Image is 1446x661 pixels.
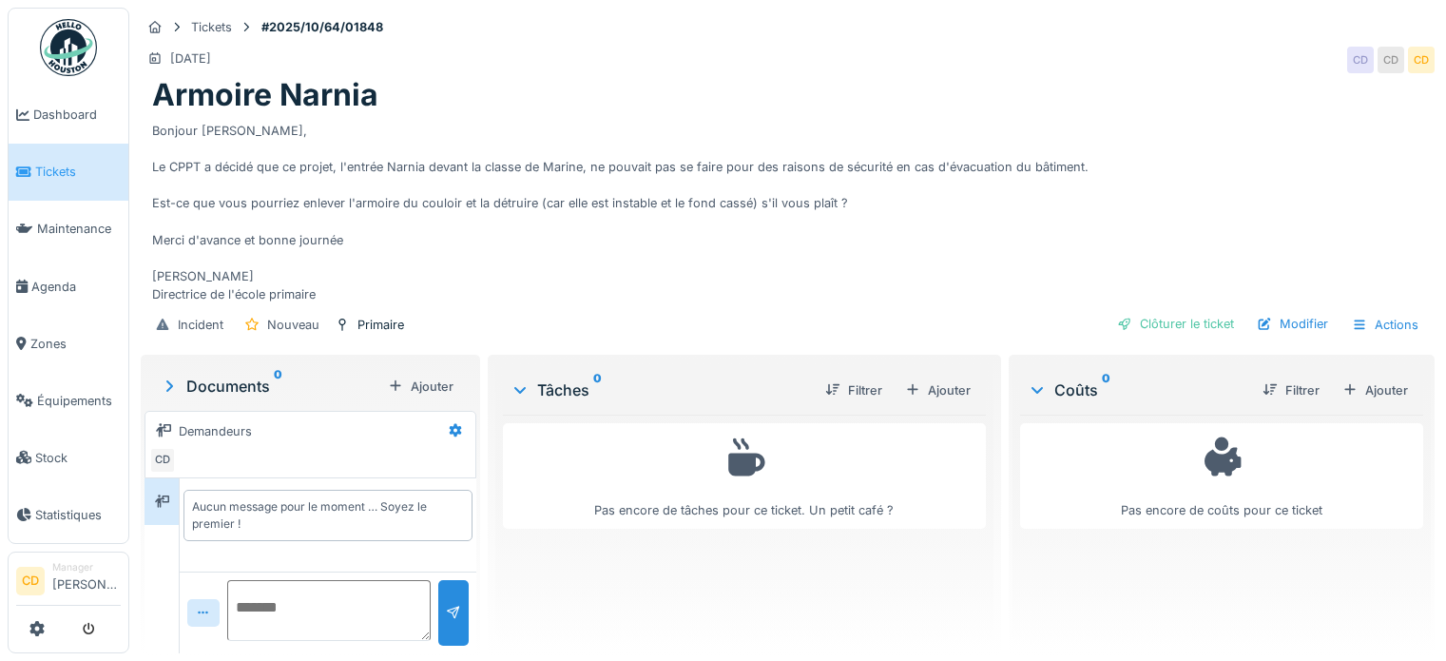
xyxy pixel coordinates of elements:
div: CD [1378,47,1404,73]
span: Stock [35,449,121,467]
div: Filtrer [1255,378,1327,403]
div: Modifier [1249,311,1336,337]
li: [PERSON_NAME] [52,560,121,601]
div: Documents [160,375,380,398]
span: Zones [30,335,121,353]
a: Statistiques [9,486,128,543]
div: CD [149,447,176,474]
div: [DATE] [170,49,211,68]
a: Stock [9,429,128,486]
div: Coûts [1028,379,1247,401]
strong: #2025/10/64/01848 [254,18,391,36]
li: CD [16,567,45,595]
div: Aucun message pour le moment … Soyez le premier ! [192,498,464,533]
div: Actions [1343,311,1427,339]
img: Badge_color-CXgf-gQk.svg [40,19,97,76]
span: Dashboard [33,106,121,124]
a: Tickets [9,144,128,201]
div: Pas encore de tâches pour ce ticket. Un petit café ? [515,432,974,520]
sup: 0 [274,375,282,398]
span: Statistiques [35,506,121,524]
div: Nouveau [267,316,319,334]
div: Ajouter [1335,378,1416,403]
a: Zones [9,315,128,372]
div: Filtrer [818,378,890,403]
a: CD Manager[PERSON_NAME] [16,560,121,606]
div: Ajouter [380,374,461,399]
div: Manager [52,560,121,574]
div: Ajouter [897,378,978,403]
div: Tâches [511,379,810,401]
div: Pas encore de coûts pour ce ticket [1032,432,1411,520]
span: Équipements [37,392,121,410]
div: Incident [178,316,223,334]
div: Tickets [191,18,232,36]
a: Agenda [9,258,128,315]
sup: 0 [593,379,602,401]
span: Maintenance [37,220,121,238]
div: CD [1347,47,1374,73]
h1: Armoire Narnia [152,77,378,113]
div: Demandeurs [179,422,252,440]
a: Dashboard [9,87,128,144]
div: Clôturer le ticket [1109,311,1242,337]
div: CD [1408,47,1435,73]
span: Agenda [31,278,121,296]
a: Maintenance [9,201,128,258]
span: Tickets [35,163,121,181]
div: Primaire [357,316,404,334]
sup: 0 [1102,379,1110,401]
a: Équipements [9,372,128,429]
div: Bonjour [PERSON_NAME], Le CPPT a décidé que ce projet, l'entrée Narnia devant la classe de Marine... [152,114,1423,304]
